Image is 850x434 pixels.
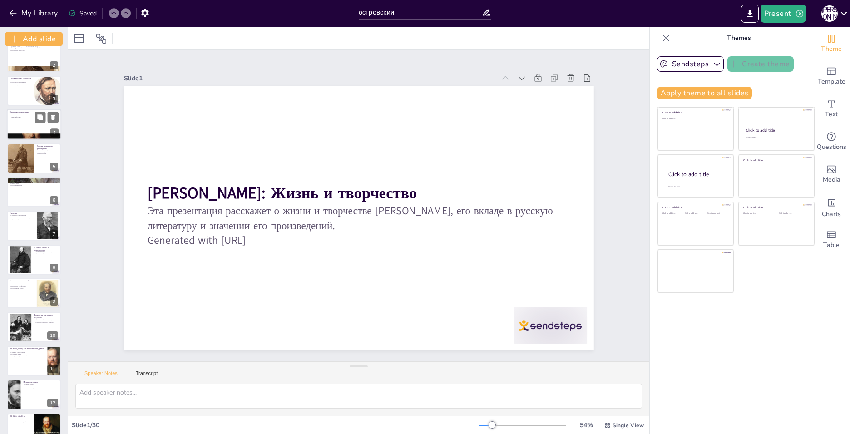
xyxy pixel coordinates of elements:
[47,331,58,340] div: 10
[818,77,845,87] span: Template
[10,218,34,220] p: Вдохновение для новых поколений
[10,51,58,53] p: Личная жизнь
[7,380,61,409] div: 12
[10,355,45,357] p: Взгляды на социальные проблемы
[575,421,597,429] div: 54 %
[657,56,724,72] button: Sendsteps
[34,254,58,256] p: Символ времени
[47,365,58,373] div: 11
[746,137,806,139] div: Click to add text
[359,6,482,19] input: Insert title
[657,87,752,99] button: Apply theme to all slides
[743,206,808,209] div: Click to add title
[10,284,34,286] p: Запоминающиеся цитаты
[10,46,58,48] p: [PERSON_NAME] родился в [DEMOGRAPHIC_DATA] году
[823,240,840,250] span: Table
[50,297,58,306] div: 9
[10,421,31,423] p: Иллюстрации произведений
[10,77,31,80] p: Основные темы творчества
[34,320,58,321] p: Универсальность произведений
[10,212,34,215] p: Наследие
[50,95,58,103] div: 3
[662,111,727,114] div: Click to add title
[7,109,61,140] div: https://cdn.sendsteps.com/images/logo/sendsteps_logo_white.pnghttps://cdn.sendsteps.com/images/lo...
[37,149,58,151] p: Основоположник драматургии
[10,83,31,85] p: Любовь и отношения
[7,278,61,308] div: 9
[673,27,804,49] p: Themes
[10,353,45,355] p: Поддержка реформ
[813,223,850,256] div: Add a table
[821,5,838,23] button: Ю [PERSON_NAME]
[825,109,838,119] span: Text
[10,181,58,183] p: Женат на [PERSON_NAME]
[10,113,59,115] p: Классика литературы
[7,312,61,342] div: 10
[743,212,772,215] div: Click to add text
[668,170,726,178] div: Click to add title
[10,117,59,118] p: Уникальный стиль
[817,142,846,152] span: Questions
[7,6,62,20] button: My Library
[50,129,59,137] div: 4
[10,81,31,83] p: Социальная справедливость
[813,93,850,125] div: Add text boxes
[668,185,726,187] div: Click to add body
[727,56,794,72] button: Create theme
[662,212,683,215] div: Click to add text
[10,85,31,87] p: Критика общественных нравов
[10,182,58,184] p: Четверо детей
[779,212,807,215] div: Click to add text
[50,196,58,204] div: 6
[47,399,58,407] div: 12
[685,212,705,215] div: Click to add text
[823,175,840,185] span: Media
[34,318,58,320] p: Вдохновение для режиссёров
[761,5,806,23] button: Present
[821,44,842,54] span: Theme
[10,280,34,282] p: Цитаты из произведений
[10,423,31,424] p: Поддержка художников
[23,384,58,385] p: Строгая цензура
[746,128,806,133] div: Click to add title
[821,5,838,22] div: Ю [PERSON_NAME]
[96,33,107,44] span: Position
[10,415,31,420] p: [PERSON_NAME] и живопись
[34,246,58,251] p: [PERSON_NAME] и современность
[10,347,45,350] p: [PERSON_NAME] как общественный деятель
[10,49,58,51] p: Преодоление трудностей
[34,321,58,323] p: Влияние на театральное движение
[10,215,34,217] p: Актуальность произведений
[7,211,61,241] div: https://cdn.sendsteps.com/images/logo/sendsteps_logo_white.pnghttps://cdn.sendsteps.com/images/lo...
[7,76,61,106] div: https://cdn.sendsteps.com/images/logo/sendsteps_logo_white.pnghttps://cdn.sendsteps.com/images/lo...
[10,351,45,353] p: Активное участие в жизни
[37,151,58,153] p: Влияние на других авторов
[10,184,58,186] p: Проблемы и радости
[34,314,58,319] p: Влияние на театральное искусство
[822,209,841,219] span: Charts
[23,385,58,387] p: Увлечения
[23,387,58,389] p: Элементы народного творчества
[10,287,34,289] p: Использование в учебе
[50,163,58,171] div: 5
[35,112,45,123] button: Duplicate Slide
[147,204,570,233] p: Эта презентация расскажет о жизни и творчестве [PERSON_NAME], его вкладе в русскую литературу и з...
[7,177,61,207] div: https://cdn.sendsteps.com/images/logo/sendsteps_logo_white.pnghttps://cdn.sendsteps.com/images/lo...
[69,9,97,18] div: Saved
[613,422,644,429] span: Single View
[50,230,58,238] div: 7
[707,212,727,215] div: Click to add text
[813,158,850,191] div: Add images, graphics, shapes or video
[34,252,58,254] p: Вдохновение для размышлений
[7,143,61,173] div: https://cdn.sendsteps.com/images/logo/sendsteps_logo_white.pnghttps://cdn.sendsteps.com/images/lo...
[7,346,61,376] div: 11
[127,370,167,380] button: Transcript
[147,233,570,247] p: Generated with [URL]
[147,182,416,204] strong: [PERSON_NAME]: Жизнь и творчество
[10,217,34,218] p: Влияние на театры
[10,111,59,113] p: Известные произведения
[23,381,58,384] p: Интересные факты
[50,61,58,69] div: 2
[48,112,59,123] button: Delete Slide
[10,53,58,54] p: Влияние на литературу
